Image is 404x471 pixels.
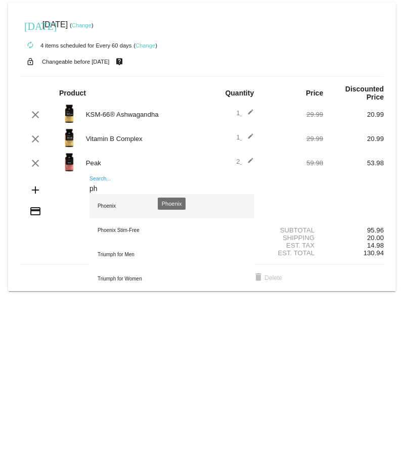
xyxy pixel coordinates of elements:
span: 130.94 [364,249,384,257]
div: 20.99 [323,111,384,118]
button: Delete [244,269,290,287]
a: Change [72,22,92,28]
span: 1 [236,109,254,117]
div: 53.98 [323,159,384,167]
mat-icon: clear [29,109,41,121]
div: 29.99 [262,111,323,118]
mat-icon: delete [252,272,264,284]
span: 1 [236,133,254,141]
mat-icon: [DATE] [24,19,36,31]
input: Search... [89,185,254,193]
mat-icon: lock_open [24,55,36,68]
div: Triumph for Women [89,267,254,291]
small: Changeable before [DATE] [42,59,110,65]
mat-icon: live_help [113,55,125,68]
strong: Quantity [225,89,254,97]
mat-icon: add [29,184,41,196]
small: ( ) [70,22,94,28]
mat-icon: edit [242,157,254,169]
span: 2 [236,158,254,165]
strong: Product [59,89,86,97]
div: KSM-66® Ashwagandha [81,111,202,118]
a: Change [136,42,155,49]
mat-icon: edit [242,133,254,145]
div: Shipping [262,234,323,242]
img: Image-1-Carousel-Ash-1000x1000-Transp-v2.png [59,104,79,124]
div: Est. Tax [262,242,323,249]
mat-icon: edit [242,109,254,121]
div: Subtotal [262,226,323,234]
div: Peak [81,159,202,167]
div: Triumph for Men [89,243,254,267]
small: 4 items scheduled for Every 60 days [20,42,131,49]
span: Delete [252,274,282,281]
div: 59.98 [262,159,323,167]
mat-icon: credit_card [29,205,41,217]
div: 95.96 [323,226,384,234]
small: ( ) [133,42,157,49]
img: vitamin-b-image.png [59,128,79,148]
div: Vitamin B Complex [81,135,202,143]
div: Est. Total [262,249,323,257]
div: 20.99 [323,135,384,143]
span: 20.00 [367,234,384,242]
mat-icon: clear [29,133,41,145]
mat-icon: autorenew [24,39,36,52]
mat-icon: clear [29,157,41,169]
strong: Discounted Price [345,85,384,101]
strong: Price [306,89,323,97]
div: Phoenix Stim-Free [89,218,254,243]
div: 29.99 [262,135,323,143]
div: Phoenix [89,194,254,218]
img: Image-1-Carousel-Peak-1000x1000-1.png [59,152,79,172]
span: 14.98 [367,242,384,249]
